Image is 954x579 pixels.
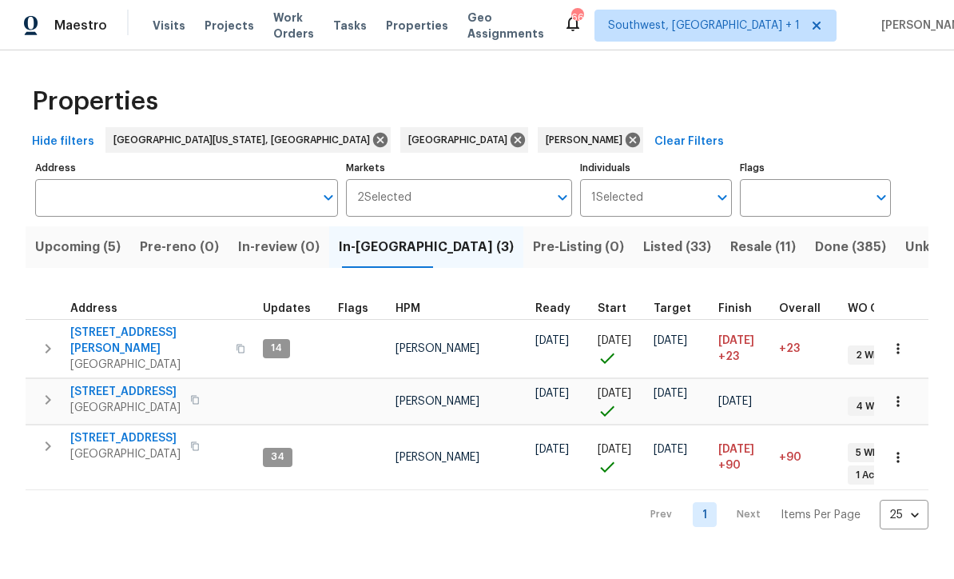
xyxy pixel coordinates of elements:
span: [PERSON_NAME] [396,396,479,407]
span: +90 [718,457,741,473]
label: Individuals [580,163,731,173]
button: Open [870,186,892,209]
td: Project started on time [591,378,647,424]
span: Target [654,303,691,314]
td: 23 day(s) past target finish date [773,319,841,377]
span: Pre-reno (0) [140,236,219,258]
span: Properties [32,94,158,110]
span: [PERSON_NAME] [396,452,479,463]
span: [DATE] [598,444,631,455]
div: Earliest renovation start date (first business day after COE or Checkout) [535,303,585,314]
label: Markets [346,163,573,173]
span: Done (385) [815,236,886,258]
div: 25 [880,494,928,536]
div: [GEOGRAPHIC_DATA][US_STATE], [GEOGRAPHIC_DATA] [105,127,391,153]
span: Visits [153,18,185,34]
span: Ready [535,303,570,314]
span: Overall [779,303,821,314]
div: 66 [571,10,582,26]
span: [STREET_ADDRESS][PERSON_NAME] [70,325,226,357]
span: Maestro [54,18,107,34]
span: [DATE] [535,444,569,455]
span: 1 Accepted [849,469,916,482]
td: Project started on time [591,425,647,490]
span: [GEOGRAPHIC_DATA] [70,446,181,462]
span: Upcoming (5) [35,236,121,258]
span: In-review (0) [238,236,320,258]
span: 2 WIP [849,349,888,362]
div: Actual renovation start date [598,303,641,314]
span: In-[GEOGRAPHIC_DATA] (3) [339,236,514,258]
span: Projects [205,18,254,34]
div: Projected renovation finish date [718,303,766,314]
label: Flags [740,163,891,173]
span: [DATE] [718,335,754,346]
button: Open [711,186,733,209]
span: Pre-Listing (0) [533,236,624,258]
span: Southwest, [GEOGRAPHIC_DATA] + 1 [608,18,800,34]
span: WO Completion [848,303,936,314]
td: Scheduled to finish 23 day(s) late [712,319,773,377]
span: 14 [264,341,288,355]
td: Scheduled to finish 90 day(s) late [712,425,773,490]
span: [DATE] [598,388,631,399]
span: Tasks [333,20,367,31]
p: Items Per Page [781,507,861,523]
div: Target renovation project end date [654,303,706,314]
button: Hide filters [26,127,101,157]
span: Flags [338,303,368,314]
span: [GEOGRAPHIC_DATA][US_STATE], [GEOGRAPHIC_DATA] [113,132,376,148]
span: [STREET_ADDRESS] [70,430,181,446]
span: [STREET_ADDRESS] [70,384,181,400]
span: [DATE] [654,444,687,455]
span: Address [70,303,117,314]
span: +90 [779,452,801,463]
span: [DATE] [535,388,569,399]
button: Open [317,186,340,209]
span: [DATE] [718,444,754,455]
span: Work Orders [273,10,314,42]
span: [DATE] [654,388,687,399]
span: +23 [779,343,800,354]
span: 34 [264,450,291,464]
span: Clear Filters [654,132,724,152]
td: 90 day(s) past target finish date [773,425,841,490]
span: [DATE] [654,335,687,346]
span: Finish [718,303,752,314]
span: Start [598,303,626,314]
span: [PERSON_NAME] [396,343,479,354]
span: [PERSON_NAME] [546,132,629,148]
span: [DATE] [535,335,569,346]
span: Properties [386,18,448,34]
div: [PERSON_NAME] [538,127,643,153]
span: [GEOGRAPHIC_DATA] [70,357,226,373]
button: Clear Filters [648,127,730,157]
span: 1 Selected [591,191,643,205]
div: [GEOGRAPHIC_DATA] [400,127,528,153]
span: 5 WIP [849,446,887,460]
span: [DATE] [718,396,752,407]
span: HPM [396,303,420,314]
nav: Pagination Navigation [635,500,928,529]
a: Goto page 1 [693,502,717,527]
span: 4 WIP [849,400,888,413]
span: [DATE] [598,335,631,346]
span: Updates [263,303,311,314]
span: [GEOGRAPHIC_DATA] [408,132,514,148]
span: Geo Assignments [467,10,544,42]
td: Project started on time [591,319,647,377]
button: Open [551,186,574,209]
span: 2 Selected [357,191,411,205]
div: Days past target finish date [779,303,835,314]
label: Address [35,163,338,173]
span: Hide filters [32,132,94,152]
span: Resale (11) [730,236,796,258]
span: Listed (33) [643,236,711,258]
span: [GEOGRAPHIC_DATA] [70,400,181,416]
span: +23 [718,349,739,365]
